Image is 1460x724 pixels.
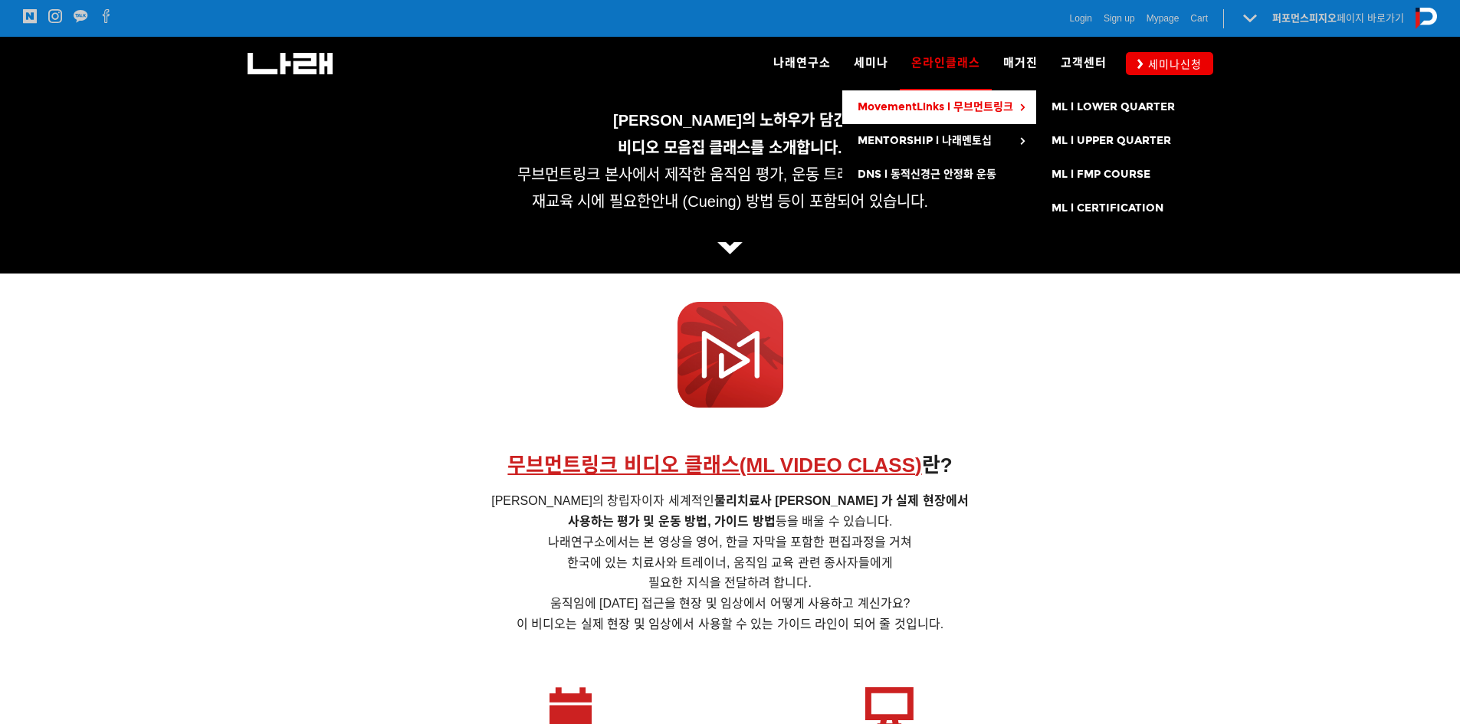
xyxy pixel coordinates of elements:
[548,515,912,568] span: 등을 배울 수 있습니다. 나래연구소에서는 본 영상을 영어, 한글 자막을 포함한 편집과정을 거쳐 한국에 있는 치료사와 트레이너, 움직임 교육 관련 종사자들에게
[517,166,942,183] span: 무브먼트링크 본사에서 제작한 움직임 평가, 운동 트레이닝 및 중재와
[762,37,842,90] a: 나래연구소
[1036,192,1190,225] a: ML l CERTIFICATION
[678,302,783,408] img: 0808e9771d0a8.png
[507,454,915,477] u: 무브먼트링크 비디오 클래스(ML VIDEO CLASS
[915,454,922,477] u: )
[842,90,1036,124] a: MovementLinks l 무브먼트링크
[911,51,980,75] span: 온라인클래스
[992,37,1049,90] a: 매거진
[1190,11,1208,26] a: Cart
[613,112,847,129] span: [PERSON_NAME]의 노하우가 담긴
[1126,52,1213,74] a: 세미나신청
[842,158,1036,192] a: DNS l 동적신경근 안정화 운동
[858,100,1013,113] span: MovementLinks l 무브먼트링크
[773,56,831,70] span: 나래연구소
[1272,12,1404,24] a: 퍼포먼스피지오페이지 바로가기
[550,576,910,610] span: 필요한 지식을 전달하려 합니다. 움직임에 [DATE] 접근을 현장 및 임상에서 어떻게 사용하고 계신가요?
[1052,134,1171,147] span: ML l UPPER QUARTER
[1052,100,1175,113] span: ML l LOWER QUARTER
[717,242,743,254] img: 0883bc78e6c5e.png
[1143,57,1202,72] span: 세미나신청
[1070,11,1092,26] a: Login
[517,618,943,631] span: 이 비디오는 실제 현장 및 임상에서 사용할 수 있는 가이드 라인이 되어 줄 것입니다.
[1003,56,1038,70] span: 매거진
[900,37,992,90] a: 온라인클래스
[858,134,992,147] span: MENTORSHIP l 나래멘토십
[568,515,776,528] strong: 사용하는 평가 및 운동 방법, 가이드 방법
[1036,124,1190,158] a: ML l UPPER QUARTER
[842,37,900,90] a: 세미나
[842,124,1036,158] a: MENTORSHIP l 나래멘토십
[491,494,969,507] span: [PERSON_NAME]의 창립자이자 세계적인
[858,168,996,181] span: DNS l 동적신경근 안정화 운동
[1052,168,1150,181] span: ML l FMP COURSE
[532,193,651,210] span: 재교육 시에 필요한
[651,193,928,210] span: 안내 (Cueing) 방법 등이 포함되어 있습니다.
[1272,12,1337,24] strong: 퍼포먼스피지오
[1052,201,1163,215] span: ML l CERTIFICATION
[714,494,969,507] strong: 물리치료사 [PERSON_NAME] 가 실제 현장에서
[1036,90,1190,124] a: ML l LOWER QUARTER
[1049,37,1118,90] a: 고객센터
[854,56,888,70] span: 세미나
[1036,158,1190,192] a: ML l FMP COURSE
[618,139,842,156] span: 비디오 모음집 클래스를 소개합니다.
[1061,56,1107,70] span: 고객센터
[507,454,952,477] span: 란?
[1104,11,1135,26] a: Sign up
[1147,11,1179,26] a: Mypage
